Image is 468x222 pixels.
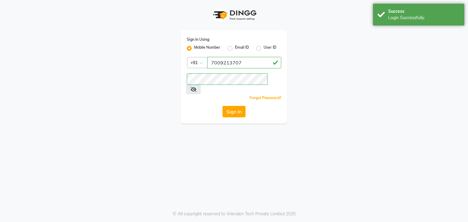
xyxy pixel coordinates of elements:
[235,45,249,52] label: Email ID
[388,15,460,21] div: Login Successfully.
[194,45,220,52] label: Mobile Number
[222,106,246,117] button: Sign In
[250,95,281,100] a: Forgot Password?
[187,73,268,85] input: Username
[388,8,460,15] div: Success
[210,6,258,24] img: logo1.svg
[207,57,281,68] input: Username
[264,45,276,52] label: User ID
[187,37,210,42] label: Sign In Using:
